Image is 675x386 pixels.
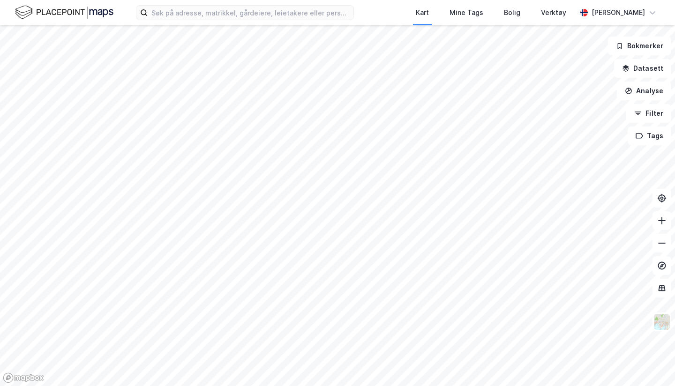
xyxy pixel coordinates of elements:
img: logo.f888ab2527a4732fd821a326f86c7f29.svg [15,4,113,21]
div: Kontrollprogram for chat [628,341,675,386]
div: Bolig [504,7,520,18]
div: Kart [416,7,429,18]
iframe: Chat Widget [628,341,675,386]
div: [PERSON_NAME] [592,7,645,18]
div: Mine Tags [450,7,483,18]
input: Søk på adresse, matrikkel, gårdeiere, leietakere eller personer [148,6,353,20]
div: Verktøy [541,7,566,18]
